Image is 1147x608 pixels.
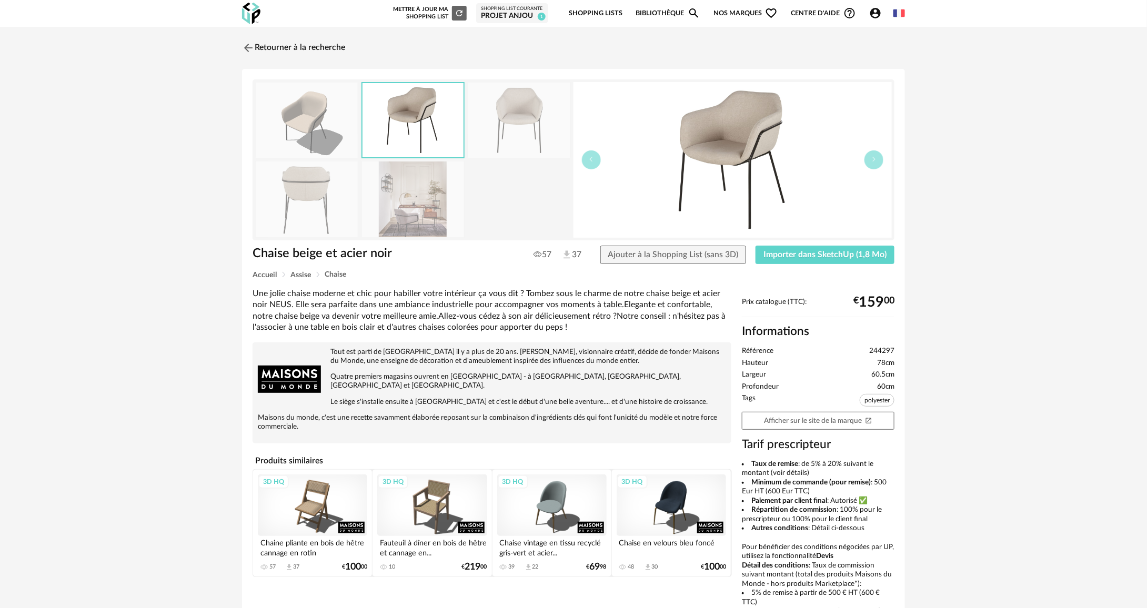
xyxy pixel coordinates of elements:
div: 22 [532,563,539,571]
span: Tags [742,394,756,409]
div: 30 [652,563,658,571]
div: 3D HQ [378,475,408,489]
span: Open In New icon [865,417,872,424]
li: : Autorisé ✅ [742,496,894,506]
h3: Tarif prescripteur [742,437,894,452]
span: 37 [561,249,581,261]
h2: Informations [742,324,894,339]
img: chaise-beige-et-acier-noir-1000-7-19-244297_3.jpg [256,161,358,237]
span: 57 [534,249,552,260]
div: Fauteuil à dîner en bois de hêtre et cannage en... [377,536,487,557]
a: 3D HQ Fauteuil à dîner en bois de hêtre et cannage en... 10 €21900 [373,470,491,576]
span: 60.5cm [871,370,894,380]
p: Le siège s'installe ensuite à [GEOGRAPHIC_DATA] et c'est le début d'une belle aventure.... et d'u... [258,398,726,407]
img: chaise-beige-et-acier-noir-1000-7-19-244297_1.jpg [363,83,464,157]
span: Download icon [644,563,652,571]
span: Largeur [742,370,766,380]
span: 78cm [877,359,894,368]
span: 1 [538,13,546,21]
b: Détail des conditions [742,562,809,569]
div: € 00 [462,563,487,571]
span: Accueil [253,271,277,279]
span: 69 [590,563,600,571]
div: 48 [628,563,635,571]
img: fr [893,7,905,19]
a: 3D HQ Chaine pliante en bois de hêtre cannage en rotin 57 Download icon 37 €10000 [253,470,372,576]
h4: Produits similaires [253,453,731,469]
b: Paiement par client final [752,497,828,504]
div: 39 [509,563,515,571]
img: chaise-beige-et-acier-noir-1000-7-19-244297_10.jpg [362,161,464,237]
span: Ajouter à la Shopping List (sans 3D) [608,250,739,259]
div: € 98 [587,563,607,571]
div: Projet ANJOU [481,12,544,21]
p: Maisons du monde, c'est une recette savamment élaborée reposant sur la combinaison d'ingrédients ... [258,413,726,431]
div: € 00 [342,563,367,571]
b: Devis [816,552,833,560]
img: svg+xml;base64,PHN2ZyB3aWR0aD0iMjQiIGhlaWdodD0iMjQiIHZpZXdCb3g9IjAgMCAyNCAyNCIgZmlsbD0ibm9uZSIgeG... [242,42,255,54]
span: Nos marques [713,1,778,26]
span: Centre d'aideHelp Circle Outline icon [791,7,856,19]
li: : de 5% à 20% suivant le montant (voir détails) [742,460,894,478]
span: Heart Outline icon [765,7,778,19]
div: 3D HQ [617,475,648,489]
span: Account Circle icon [869,7,882,19]
div: Chaise vintage en tissu recyclé gris-vert et acier... [497,536,607,557]
div: Mettre à jour ma Shopping List [391,6,467,21]
div: 37 [293,563,299,571]
h1: Chaise beige et acier noir [253,246,514,262]
li: : Détail ci-dessous [742,524,894,533]
span: Download icon [525,563,532,571]
div: Chaise en velours bleu foncé [617,536,726,557]
a: Shopping Lists [569,1,622,26]
button: Importer dans SketchUp (1,8 Mo) [756,246,894,265]
span: Refresh icon [455,10,464,16]
div: € 00 [701,563,726,571]
a: 3D HQ Chaise en velours bleu foncé 48 Download icon 30 €10000 [612,470,731,576]
div: € 00 [853,298,894,307]
span: Assise [290,271,311,279]
img: chaise-beige-et-acier-noir-1000-7-19-244297_1.jpg [573,82,892,238]
span: 219 [465,563,481,571]
a: Afficher sur le site de la marqueOpen In New icon [742,412,894,430]
b: Répartition de commission [752,506,837,513]
span: Help Circle Outline icon [843,7,856,19]
a: BibliothèqueMagnify icon [636,1,700,26]
img: chaise-beige-et-acier-noir-1000-7-19-244297_2.jpg [468,83,570,158]
div: Chaine pliante en bois de hêtre cannage en rotin [258,536,367,557]
li: : 100% pour le prescripteur ou 100% pour le client final [742,505,894,524]
div: Prix catalogue (TTC): [742,298,894,317]
button: Ajouter à la Shopping List (sans 3D) [600,246,747,265]
span: 100 [345,563,361,571]
img: thumbnail.png [256,83,358,158]
span: 60cm [877,382,894,392]
p: Quatre premiers magasins ouvrent en [GEOGRAPHIC_DATA] - à [GEOGRAPHIC_DATA], [GEOGRAPHIC_DATA], [... [258,372,726,390]
span: 159 [859,298,884,307]
div: 10 [389,563,395,571]
span: Magnify icon [688,7,700,19]
span: Profondeur [742,382,779,392]
div: Shopping List courante [481,6,544,12]
div: 3D HQ [258,475,289,489]
a: 3D HQ Chaise vintage en tissu recyclé gris-vert et acier... 39 Download icon 22 €6998 [492,470,611,576]
div: Breadcrumb [253,271,894,279]
img: OXP [242,3,260,24]
li: : 500 Eur HT (600 Eur TTC) [742,478,894,496]
img: Téléchargements [561,249,572,260]
div: 3D HQ [498,475,528,489]
a: Shopping List courante Projet ANJOU 1 [481,6,544,21]
a: Retourner à la recherche [242,36,345,59]
div: 57 [269,563,276,571]
span: Chaise [325,271,346,278]
li: 5% de remise à partir de 500 € HT (600 € TTC) [742,589,894,607]
img: brand logo [258,348,321,411]
span: Account Circle icon [869,7,887,19]
span: Référence [742,347,773,356]
span: 100 [704,563,720,571]
span: Hauteur [742,359,768,368]
span: polyester [860,394,894,407]
span: 244297 [869,347,894,356]
b: Minimum de commande (pour remise) [752,479,871,486]
span: Download icon [285,563,293,571]
p: Tout est parti de [GEOGRAPHIC_DATA] il y a plus de 20 ans. [PERSON_NAME], visionnaire créatif, dé... [258,348,726,366]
